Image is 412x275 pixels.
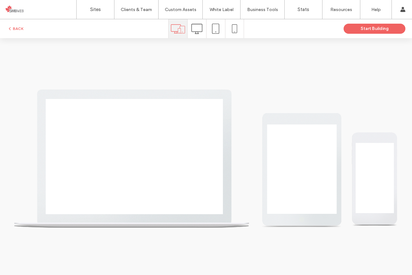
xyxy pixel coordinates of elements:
[165,7,196,12] label: Custom Assets
[298,7,309,12] label: Stats
[247,7,278,12] label: Business Tools
[371,7,381,12] label: Help
[210,7,234,12] label: White Label
[121,7,152,12] label: Clients & Team
[330,7,352,12] label: Resources
[7,25,23,32] button: BACK
[90,7,101,12] label: Sites
[344,24,405,34] button: Start Building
